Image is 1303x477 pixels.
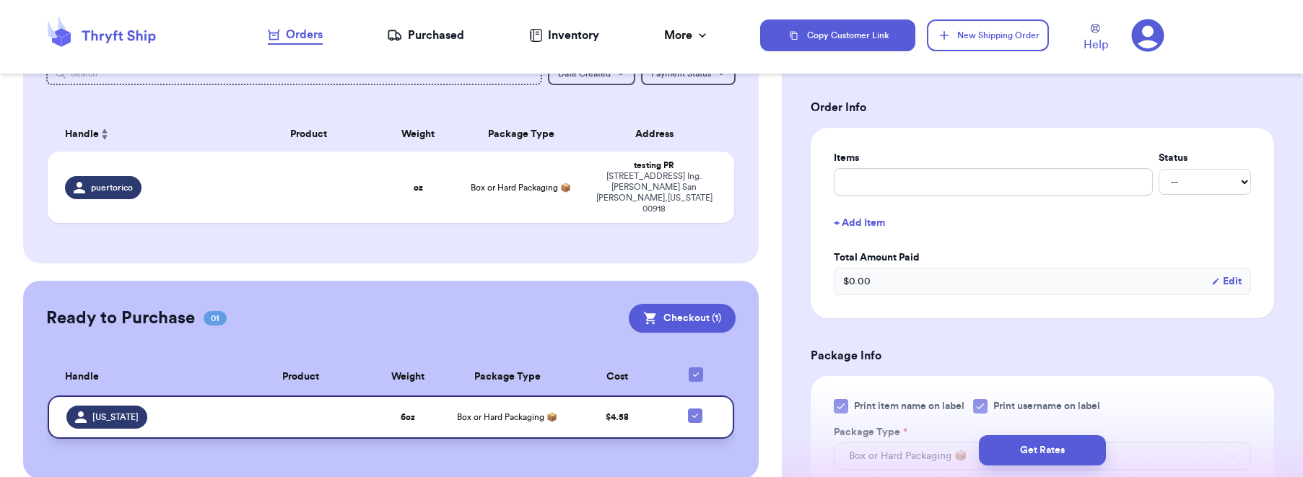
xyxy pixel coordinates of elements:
div: More [664,27,710,44]
strong: 6 oz [401,413,415,421]
h3: Order Info [811,99,1274,116]
button: + Add Item [828,207,1257,239]
span: Handle [65,127,99,142]
div: testing PR [591,160,716,171]
span: 01 [204,311,227,325]
span: Payment Status [651,69,711,78]
span: Print username on label [993,399,1100,413]
button: Sort ascending [99,126,110,143]
button: Date Created [548,62,635,85]
button: New Shipping Order [927,19,1048,51]
button: Payment Status [641,62,736,85]
span: Handle [65,369,99,385]
div: Orders [268,26,323,43]
span: [US_STATE] [92,411,139,423]
input: Search [46,62,541,85]
a: Purchased [387,27,464,44]
span: Box or Hard Packaging 📦 [457,413,557,421]
h3: Package Info [811,347,1274,364]
span: Print item name on label [854,399,964,413]
th: Address [583,117,733,152]
span: Box or Hard Packaging 📦 [471,183,571,192]
button: Checkout (1) [629,304,736,333]
button: Get Rates [979,435,1106,465]
label: Status [1159,151,1251,165]
th: Package Type [448,359,567,395]
label: Items [834,151,1153,165]
label: Total Amount Paid [834,250,1251,265]
a: Orders [268,26,323,45]
a: Help [1084,24,1108,53]
span: $ 0.00 [843,274,871,289]
th: Product [235,359,367,395]
span: Date Created [558,69,611,78]
th: Cost [567,359,667,395]
span: Help [1084,36,1108,53]
span: $ 4.58 [606,413,629,421]
span: puertorico [91,182,133,193]
th: Weight [367,359,448,395]
button: Copy Customer Link [760,19,916,51]
th: Package Type [459,117,583,152]
div: [STREET_ADDRESS] Ing. [PERSON_NAME] San [PERSON_NAME] , [US_STATE] 00918 [591,171,716,214]
a: Inventory [529,27,599,44]
strong: oz [414,183,423,192]
h2: Ready to Purchase [46,307,195,330]
th: Weight [377,117,459,152]
th: Product [240,117,377,152]
button: Edit [1211,274,1242,289]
